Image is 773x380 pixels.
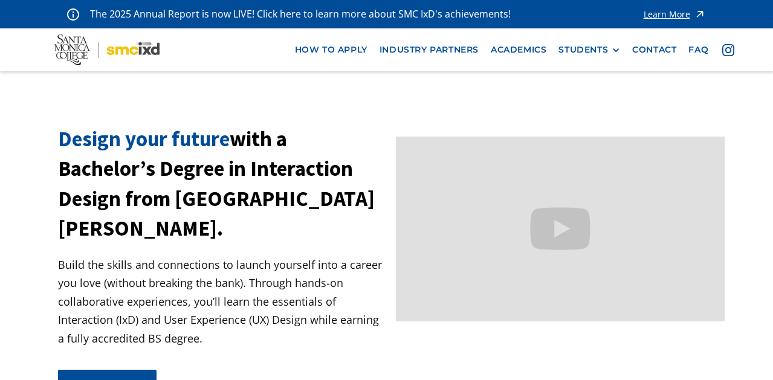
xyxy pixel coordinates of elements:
[485,39,552,61] a: Academics
[644,6,706,22] a: Learn More
[374,39,485,61] a: industry partners
[644,10,690,19] div: Learn More
[626,39,682,61] a: contact
[558,45,608,55] div: STUDENTS
[54,34,160,65] img: Santa Monica College - SMC IxD logo
[396,137,725,321] iframe: Design your future with a Bachelor's Degree in Interaction Design from Santa Monica College
[694,6,706,22] img: icon - arrow - alert
[67,8,79,21] img: icon - information - alert
[289,39,374,61] a: how to apply
[722,44,734,56] img: icon - instagram
[682,39,714,61] a: faq
[90,6,512,22] p: The 2025 Annual Report is now LIVE! Click here to learn more about SMC IxD's achievements!
[58,124,387,243] h1: with a Bachelor’s Degree in Interaction Design from [GEOGRAPHIC_DATA][PERSON_NAME].
[558,45,620,55] div: STUDENTS
[58,126,230,152] span: Design your future
[58,256,387,348] p: Build the skills and connections to launch yourself into a career you love (without breaking the ...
